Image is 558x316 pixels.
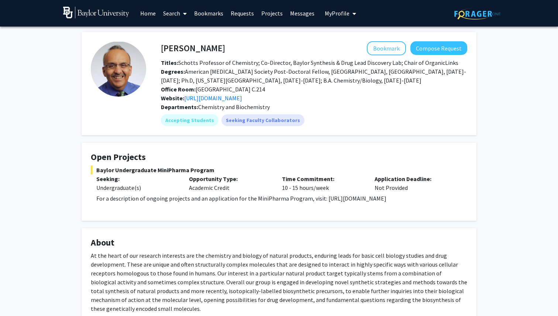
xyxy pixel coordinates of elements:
span: Schotts Professor of Chemistry; Co-Director, Baylor Synthesis & Drug Lead Discovery Lab; Chair of... [161,59,458,66]
p: For a description of ongoing projects and an application for the MiniPharma Program, visit: [URL]... [96,194,467,203]
img: ForagerOne Logo [454,8,500,20]
p: Opportunity Type: [189,174,271,183]
a: Projects [258,0,286,26]
button: Add Daniel Romo to Bookmarks [367,41,406,55]
b: Office Room: [161,86,196,93]
span: American [MEDICAL_DATA] Society Post-Doctoral Fellow, [GEOGRAPHIC_DATA], [GEOGRAPHIC_DATA], [DATE... [161,68,466,84]
a: Home [137,0,159,26]
mat-chip: Seeking Faculty Collaborators [221,114,304,126]
span: Baylor Undergraduate MiniPharma Program [91,166,467,174]
button: Compose Request to Daniel Romo [410,41,467,55]
b: Departments: [161,103,198,111]
iframe: Chat [6,283,31,310]
span: My Profile [325,10,349,17]
span: [GEOGRAPHIC_DATA] C.214 [161,86,265,93]
img: Profile Picture [91,41,146,97]
div: Undergraduate(s) [96,183,178,192]
b: Website: [161,94,184,102]
div: Not Provided [369,174,462,192]
p: Application Deadline: [375,174,456,183]
span: Chemistry and Biochemistry [198,103,270,111]
a: Bookmarks [190,0,227,26]
p: Time Commitment: [282,174,364,183]
p: Seeking: [96,174,178,183]
a: Requests [227,0,258,26]
div: 10 - 15 hours/week [276,174,369,192]
div: Academic Credit [183,174,276,192]
h4: [PERSON_NAME] [161,41,225,55]
h4: About [91,237,467,248]
a: Search [159,0,190,26]
h4: Open Projects [91,152,467,163]
a: Messages [286,0,318,26]
b: Degrees: [161,68,185,75]
a: Opens in a new tab [184,94,242,102]
b: Titles: [161,59,178,66]
img: Baylor University Logo [63,7,129,18]
mat-chip: Accepting Students [161,114,218,126]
